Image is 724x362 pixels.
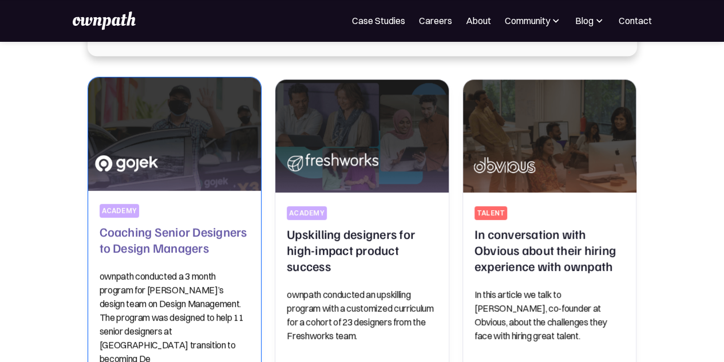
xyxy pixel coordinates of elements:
[287,288,437,343] p: ownpath conducted an upskilling program with a customized curriculum for a cohort of 23 designers...
[463,80,636,192] img: In conversation with Obvious about their hiring experience with ownpath
[474,288,625,343] p: In this article we talk to [PERSON_NAME], co-founder at Obvious, about the challenges they face w...
[477,208,505,218] div: talent
[287,226,437,274] h2: Upskilling designers for high-impact product success
[466,14,491,27] a: About
[474,226,625,274] h2: In conversation with Obvious about their hiring experience with ownpath
[102,206,137,215] div: academy
[575,14,594,27] div: Blog
[289,208,325,218] div: Academy
[352,14,405,27] a: Case Studies
[505,14,561,27] div: Community
[575,14,605,27] div: Blog
[275,80,449,192] img: Upskilling designers for high-impact product success
[619,14,652,27] a: Contact
[505,14,550,27] div: Community
[419,14,452,27] a: Careers
[100,223,250,255] h2: Coaching Senior Designers to Design Managers
[84,74,266,193] img: Coaching Senior Designers to Design Managers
